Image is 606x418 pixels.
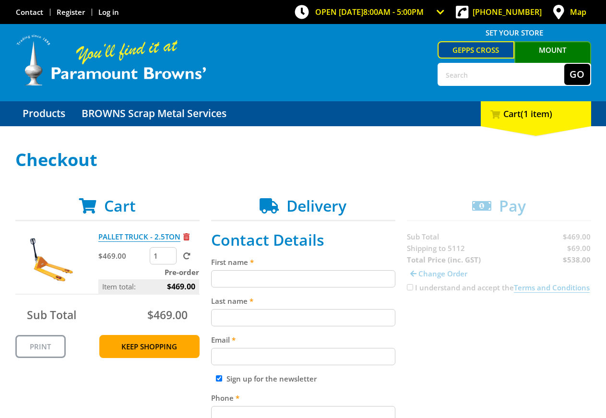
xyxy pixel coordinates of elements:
[439,64,564,85] input: Search
[23,231,81,288] img: PALLET TRUCK - 2.5TON
[15,34,207,87] img: Paramount Browns'
[481,101,591,126] div: Cart
[521,108,552,119] span: (1 item)
[98,232,180,242] a: PALLET TRUCK - 2.5TON
[98,279,199,294] p: Item total:
[211,270,395,287] input: Please enter your first name.
[211,231,395,249] h2: Contact Details
[363,7,424,17] span: 8:00am - 5:00pm
[15,101,72,126] a: Go to the Products page
[514,41,591,74] a: Mount [PERSON_NAME]
[98,266,199,278] p: Pre-order
[16,7,43,17] a: Go to the Contact page
[211,256,395,268] label: First name
[147,307,188,322] span: $469.00
[438,41,514,59] a: Gepps Cross
[211,348,395,365] input: Please enter your email address.
[15,335,66,358] a: Print
[211,392,395,404] label: Phone
[104,195,136,216] span: Cart
[438,25,591,40] span: Set your store
[315,7,424,17] span: OPEN [DATE]
[98,7,119,17] a: Log in
[286,195,346,216] span: Delivery
[99,335,200,358] a: Keep Shopping
[183,232,190,241] a: Remove from cart
[27,307,76,322] span: Sub Total
[564,64,590,85] button: Go
[226,374,317,383] label: Sign up for the newsletter
[211,295,395,307] label: Last name
[211,309,395,326] input: Please enter your last name.
[211,334,395,346] label: Email
[167,279,195,294] span: $469.00
[74,101,234,126] a: Go to the BROWNS Scrap Metal Services page
[98,250,148,262] p: $469.00
[57,7,85,17] a: Go to the registration page
[15,150,591,169] h1: Checkout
